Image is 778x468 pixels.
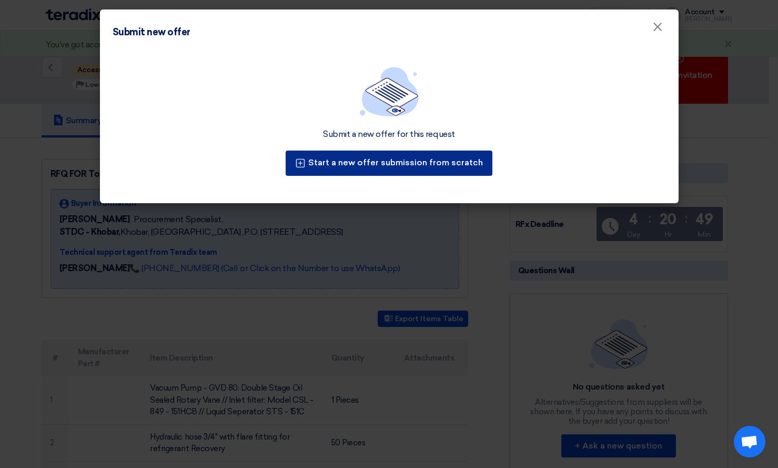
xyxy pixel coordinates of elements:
[360,67,419,116] img: empty_state_list.svg
[734,426,765,457] div: 开放式聊天
[113,25,190,39] div: Submit new offer
[652,19,663,40] span: ×
[286,151,492,176] button: Start a new offer submission from scratch
[323,129,454,140] div: Submit a new offer for this request
[644,17,671,38] button: Close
